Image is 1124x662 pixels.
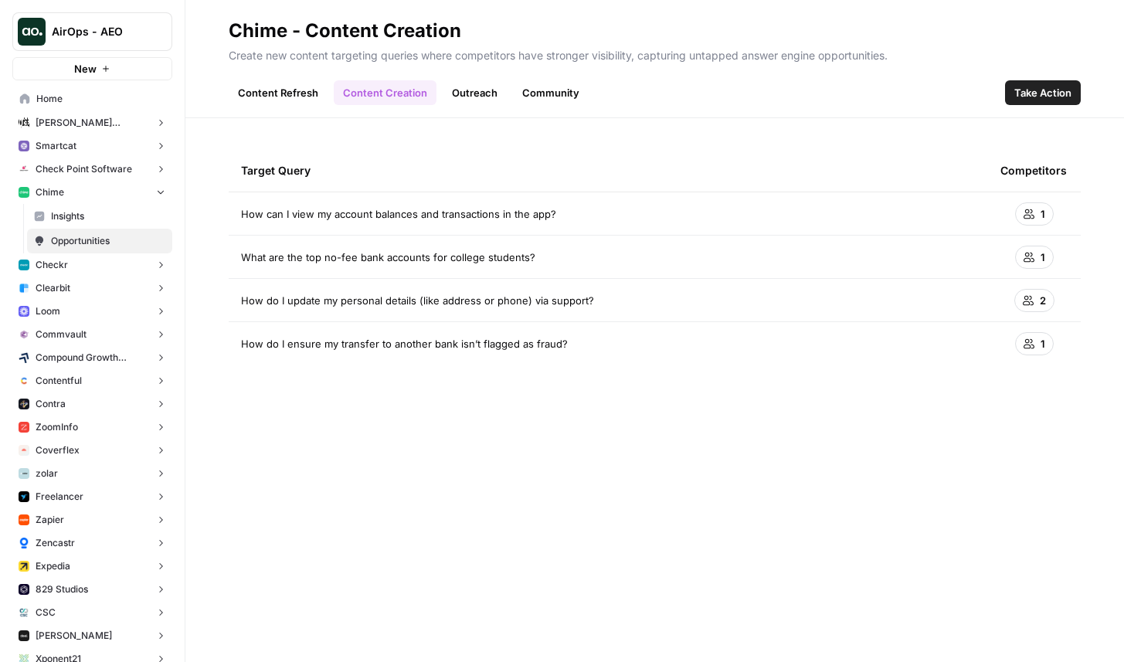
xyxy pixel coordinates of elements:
button: Loom [12,300,172,323]
button: Workspace: AirOps - AEO [12,12,172,51]
span: How do I ensure my transfer to another bank isn’t flagged as fraud? [241,336,568,351]
img: gddfodh0ack4ddcgj10xzwv4nyos [19,164,29,175]
span: Opportunities [51,234,165,248]
button: Coverflex [12,439,172,462]
a: Insights [27,204,172,229]
span: CSC [36,606,56,620]
span: Zapier [36,513,64,527]
a: Opportunities [27,229,172,253]
span: What are the top no-fee bank accounts for college students? [241,250,535,265]
button: Contra [12,392,172,416]
button: Compound Growth Marketing [12,346,172,369]
img: mhv33baw7plipcpp00rsngv1nu95 [19,187,29,198]
a: Outreach [443,80,507,105]
span: Home [36,92,165,106]
span: New [74,61,97,76]
span: How can I view my account balances and transactions in the app? [241,206,556,222]
span: 1 [1041,336,1045,351]
span: Clearbit [36,281,70,295]
span: Insights [51,209,165,223]
div: Target Query [241,149,976,192]
button: ZoomInfo [12,416,172,439]
img: 8scb49tlb2vriaw9mclg8ae1t35j [19,514,29,525]
img: 2ud796hvc3gw7qwjscn75txc5abr [19,375,29,386]
span: Loom [36,304,60,318]
img: wev6amecshr6l48lvue5fy0bkco1 [19,306,29,317]
a: Home [12,87,172,111]
img: a9mur837mohu50bzw3stmy70eh87 [19,491,29,502]
button: Clearbit [12,277,172,300]
p: Create new content targeting queries where competitors have stronger visibility, capturing untapp... [229,43,1081,63]
span: zolar [36,467,58,480]
span: Chime [36,185,64,199]
a: Community [513,80,589,105]
span: 1 [1041,206,1045,222]
img: lwh15xca956raf2qq0149pkro8i6 [19,584,29,595]
span: How do I update my personal details (like address or phone) via support? [241,293,594,308]
button: Commvault [12,323,172,346]
button: New [12,57,172,80]
span: [PERSON_NAME] [36,629,112,643]
button: [PERSON_NAME] [12,624,172,647]
button: Check Point Software [12,158,172,181]
img: 78cr82s63dt93a7yj2fue7fuqlci [19,260,29,270]
div: Competitors [1000,149,1067,192]
button: Contentful [12,369,172,392]
span: Freelancer [36,490,83,504]
span: Contentful [36,374,82,388]
button: [PERSON_NAME] [PERSON_NAME] at Work [12,111,172,134]
img: l4muj0jjfg7df9oj5fg31blri2em [19,445,29,456]
button: Zapier [12,508,172,531]
span: Coverflex [36,443,80,457]
img: yvejo61whxrb805zs4m75phf6mr8 [19,607,29,618]
span: AirOps - AEO [52,24,145,39]
img: rkye1xl29jr3pw1t320t03wecljb [19,141,29,151]
img: ybhjxa9n8mcsu845nkgo7g1ynw8w [19,630,29,641]
span: [PERSON_NAME] [PERSON_NAME] at Work [36,116,149,130]
span: 1 [1041,250,1045,265]
img: kaevn8smg0ztd3bicv5o6c24vmo8 [19,352,29,363]
img: r1kj8td8zocxzhcrdgnlfi8d2cy7 [19,561,29,572]
button: Zencastr [12,531,172,555]
span: Expedia [36,559,70,573]
img: azd67o9nw473vll9dbscvlvo9wsn [19,399,29,409]
img: fr92439b8i8d8kixz6owgxh362ib [19,283,29,294]
img: xf6b4g7v9n1cfco8wpzm78dqnb6e [19,329,29,340]
img: m87i3pytwzu9d7629hz0batfjj1p [19,117,29,128]
img: hcm4s7ic2xq26rsmuray6dv1kquq [19,422,29,433]
span: Zencastr [36,536,75,550]
button: Freelancer [12,485,172,508]
span: Smartcat [36,139,76,153]
button: 829 Studios [12,578,172,601]
button: Smartcat [12,134,172,158]
span: ZoomInfo [36,420,78,434]
span: Contra [36,397,66,411]
button: zolar [12,462,172,485]
img: 6os5al305rae5m5hhkke1ziqya7s [19,468,29,479]
span: Compound Growth Marketing [36,351,149,365]
span: Checkr [36,258,68,272]
span: Check Point Software [36,162,132,176]
button: Chime [12,181,172,204]
a: Content Creation [334,80,436,105]
img: s6x7ltuwawlcg2ux8d2ne4wtho4t [19,538,29,548]
span: Take Action [1014,85,1071,100]
div: Chime - Content Creation [229,19,461,43]
button: CSC [12,601,172,624]
a: Content Refresh [229,80,328,105]
span: 829 Studios [36,582,88,596]
span: 2 [1040,293,1046,308]
span: Commvault [36,328,87,341]
button: Expedia [12,555,172,578]
img: AirOps - AEO Logo [18,18,46,46]
button: Checkr [12,253,172,277]
button: Take Action [1005,80,1081,105]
